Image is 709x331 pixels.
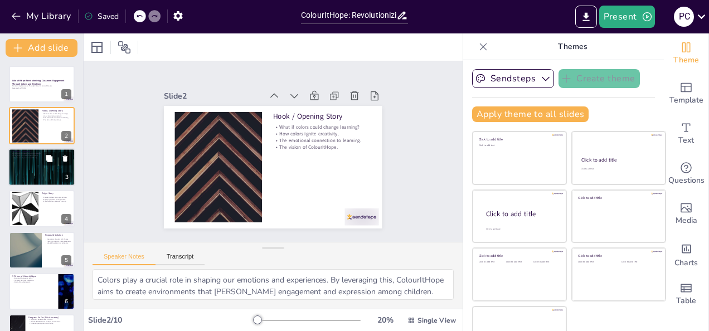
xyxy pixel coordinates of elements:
[533,261,559,264] div: Click to add text
[486,228,556,231] div: Click to add body
[42,116,71,119] p: The emotional connection to learning.
[575,6,597,28] button: Export to PowerPoint
[45,238,71,240] p: Integration of colors and themes.
[668,174,705,187] span: Questions
[578,195,658,199] div: Click to add title
[61,89,71,99] div: 1
[45,233,71,236] p: Proposed Solution
[28,319,71,321] p: Significant achievements in pilots.
[273,111,371,121] p: Hook / Opening Story
[28,323,71,325] p: Increased participation and sharing.
[417,316,456,325] span: Single View
[6,39,77,57] button: Add slide
[42,152,56,165] button: Duplicate Slide
[479,144,559,147] div: Click to add text
[28,320,71,323] p: Positive feedback from students and teachers.
[621,261,657,264] div: Click to add text
[486,210,557,219] div: Click to add title
[9,107,75,144] div: 2
[664,114,708,154] div: Add text boxes
[12,85,71,87] p: Transforming Classrooms Through Colors, Emotions & Stories
[42,198,71,201] p: Engaging students through colors.
[673,54,699,66] span: Theme
[273,130,371,137] p: How colors ignite creativity.
[61,214,71,224] div: 4
[42,119,71,121] p: The vision of ColourItHope.
[45,240,71,242] p: Fostering creativity and engagement.
[674,257,698,269] span: Charts
[581,168,655,171] div: Click to add text
[12,277,55,279] p: Emotional Connection pillar.
[12,154,72,157] p: The impact on underserved students.
[492,33,653,60] p: Themes
[62,172,72,182] div: 3
[273,144,371,150] p: The vision of ColourItHope.
[664,74,708,114] div: Add ready made slides
[664,194,708,234] div: Add images, graphics, shapes or video
[9,273,75,310] div: 6
[599,6,655,28] button: Present
[506,261,531,264] div: Click to add text
[12,279,55,281] p: Thematic Learning integration.
[12,150,72,153] p: Problem Statement
[674,6,694,28] button: P C
[12,281,55,284] p: Storytelling & Expression.
[472,106,589,122] button: Apply theme to all slides
[12,79,64,85] strong: ColourItHope: Revolutionizing Classroom Engagement Through Colors and Emotions
[12,153,72,155] p: Classrooms are emotionally disconnected.
[93,269,454,300] textarea: Colors play a crucial role in shaping our emotions and experiences. By leveraging this, ColourItH...
[479,261,504,264] div: Click to add text
[676,215,697,227] span: Media
[12,275,55,278] p: 3 Pillars of ColourItHope
[61,296,71,306] div: 6
[9,190,75,227] div: 4
[8,7,76,25] button: My Library
[581,157,655,163] div: Click to add title
[664,274,708,314] div: Add a table
[273,124,371,130] p: What if colors could change learning?
[479,254,559,258] div: Click to add title
[664,234,708,274] div: Add charts and graphs
[372,315,399,325] div: 20 %
[88,315,254,325] div: Slide 2 / 10
[12,157,72,159] p: Importance of emotional well-being.
[42,197,71,199] p: Teacher's observation sparked idea.
[118,41,131,54] span: Position
[28,316,71,319] p: Progress So Far (Pilot Journey)
[88,38,106,56] div: Layout
[664,154,708,194] div: Get real-time input from your audience
[42,115,71,117] p: How colors ignite creativity.
[61,131,71,141] div: 2
[42,192,71,195] p: Origin Story
[59,152,72,165] button: Delete Slide
[84,11,119,22] div: Saved
[42,109,71,112] p: Hook / Opening Story
[273,137,371,144] p: The emotional connection to learning.
[9,232,75,269] div: 5
[472,69,554,88] button: Sendsteps
[42,113,71,115] p: What if colors could change learning?
[156,253,205,265] button: Transcript
[45,242,71,244] p: Adaptable solution for educators.
[578,261,613,264] div: Click to add text
[678,134,694,147] span: Text
[664,33,708,74] div: Change the overall theme
[61,255,71,265] div: 5
[674,7,694,27] div: P C
[42,201,71,203] p: Framework for emotional learning.
[9,66,75,103] div: 1
[676,295,696,307] span: Table
[559,69,640,88] button: Create theme
[93,253,156,265] button: Speaker Notes
[301,7,396,23] input: Insert title
[164,91,261,101] div: Slide 2
[12,87,71,89] p: Generated with [URL]
[669,94,703,106] span: Template
[479,137,559,142] div: Click to add title
[578,254,658,258] div: Click to add title
[8,148,75,186] div: 3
